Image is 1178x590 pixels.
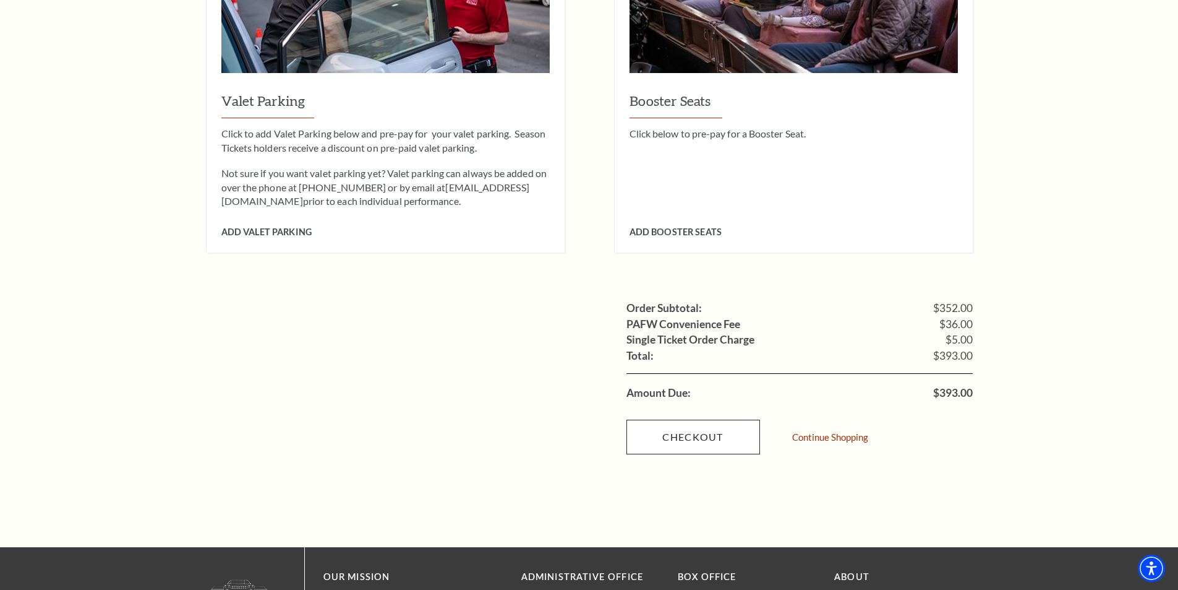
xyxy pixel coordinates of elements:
span: $5.00 [945,334,973,345]
a: Continue Shopping [792,433,868,442]
p: Click to add Valet Parking below and pre-pay for your valet parking. Season Tickets holders recei... [221,127,550,155]
p: Click below to pre-pay for a Booster Seat. [630,127,958,141]
p: OUR MISSION [323,570,478,585]
span: $36.00 [939,319,973,330]
a: Checkout [626,420,760,454]
span: $352.00 [933,303,973,314]
p: Administrative Office [521,570,659,585]
span: $393.00 [933,388,973,399]
a: About [834,571,869,582]
span: Add Booster Seats [630,227,722,237]
h3: Valet Parking [221,92,550,118]
label: Amount Due: [626,388,691,399]
span: Add Valet Parking [221,227,312,237]
label: Order Subtotal: [626,303,702,314]
label: Single Ticket Order Charge [626,334,754,345]
p: Not sure if you want valet parking yet? Valet parking can always be added on over the phone at [P... [221,167,550,208]
label: Total: [626,350,654,362]
label: PAFW Convenience Fee [626,319,740,330]
span: $393.00 [933,350,973,362]
div: Accessibility Menu [1138,555,1165,582]
p: BOX OFFICE [678,570,816,585]
h3: Booster Seats [630,92,958,118]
